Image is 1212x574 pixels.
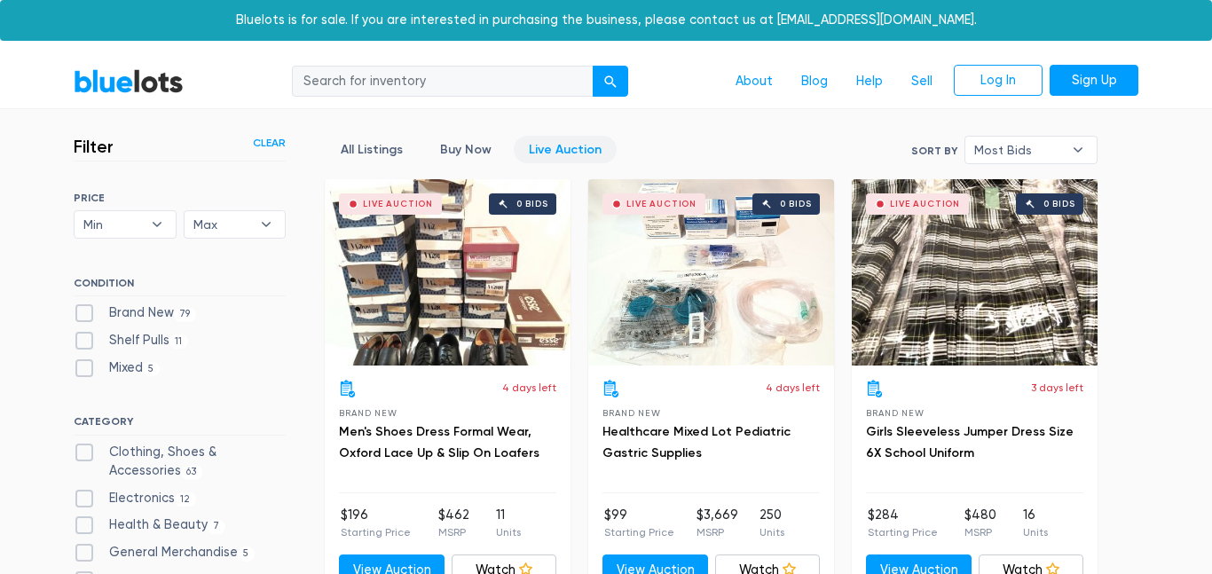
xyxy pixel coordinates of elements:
[1023,524,1048,540] p: Units
[74,331,188,350] label: Shelf Pulls
[143,362,160,376] span: 5
[193,211,252,238] span: Max
[138,211,176,238] b: ▾
[1050,65,1138,97] a: Sign Up
[425,136,507,163] a: Buy Now
[697,524,738,540] p: MSRP
[438,524,469,540] p: MSRP
[502,380,556,396] p: 4 days left
[339,408,397,418] span: Brand New
[292,66,594,98] input: Search for inventory
[74,489,196,508] label: Electronics
[911,143,957,159] label: Sort By
[326,136,418,163] a: All Listings
[890,200,960,208] div: Live Auction
[721,65,787,98] a: About
[866,408,924,418] span: Brand New
[604,506,674,541] li: $99
[339,424,539,460] a: Men's Shoes Dress Formal Wear, Oxford Lace Up & Slip On Loafers
[496,524,521,540] p: Units
[852,179,1098,366] a: Live Auction 0 bids
[208,520,225,534] span: 7
[74,443,286,481] label: Clothing, Shoes & Accessories
[780,200,812,208] div: 0 bids
[602,424,791,460] a: Healthcare Mixed Lot Pediatric Gastric Supplies
[588,179,834,366] a: Live Auction 0 bids
[954,65,1043,97] a: Log In
[74,415,286,435] h6: CATEGORY
[83,211,142,238] span: Min
[175,492,196,507] span: 12
[842,65,897,98] a: Help
[964,524,996,540] p: MSRP
[604,524,674,540] p: Starting Price
[496,506,521,541] li: 11
[1059,137,1097,163] b: ▾
[438,506,469,541] li: $462
[341,524,411,540] p: Starting Price
[759,506,784,541] li: 250
[74,358,160,378] label: Mixed
[1043,200,1075,208] div: 0 bids
[74,277,286,296] h6: CONDITION
[766,380,820,396] p: 4 days left
[363,200,433,208] div: Live Auction
[759,524,784,540] p: Units
[897,65,947,98] a: Sell
[787,65,842,98] a: Blog
[74,136,114,157] h3: Filter
[341,506,411,541] li: $196
[169,334,188,349] span: 11
[74,192,286,204] h6: PRICE
[964,506,996,541] li: $480
[602,408,660,418] span: Brand New
[626,200,697,208] div: Live Auction
[697,506,738,541] li: $3,669
[74,543,255,562] label: General Merchandise
[1031,380,1083,396] p: 3 days left
[516,200,548,208] div: 0 bids
[866,424,1074,460] a: Girls Sleeveless Jumper Dress Size 6X School Uniform
[514,136,617,163] a: Live Auction
[325,179,571,366] a: Live Auction 0 bids
[974,137,1063,163] span: Most Bids
[174,308,196,322] span: 79
[181,466,202,480] span: 63
[868,524,938,540] p: Starting Price
[74,68,184,94] a: BlueLots
[248,211,285,238] b: ▾
[868,506,938,541] li: $284
[253,135,286,151] a: Clear
[74,303,196,323] label: Brand New
[74,515,225,535] label: Health & Beauty
[1023,506,1048,541] li: 16
[238,546,255,561] span: 5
